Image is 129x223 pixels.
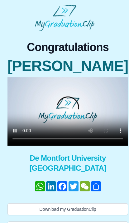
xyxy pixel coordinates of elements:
span: [PERSON_NAME] [7,59,128,74]
a: WhatsApp [34,181,45,191]
a: Share [90,181,102,191]
a: LinkedIn [45,181,57,191]
button: Download my GraduationClip [7,203,128,215]
a: WeChat [79,181,90,191]
a: Twitter [68,181,79,191]
a: Facebook [57,181,68,191]
span: De Montfort University [GEOGRAPHIC_DATA] [7,153,128,173]
span: Congratulations [7,41,128,54]
img: MyGraduationClip [35,5,94,31]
